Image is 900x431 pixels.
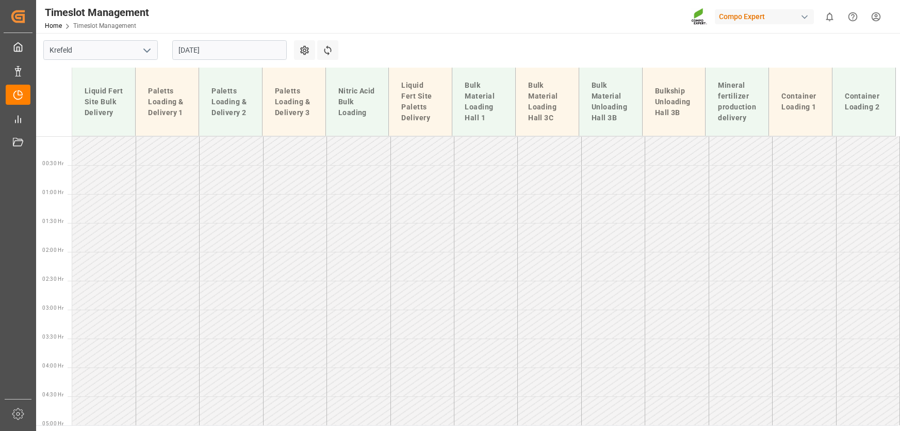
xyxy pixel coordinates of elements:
button: open menu [139,42,154,58]
div: Container Loading 1 [777,87,824,117]
input: Type to search/select [43,40,158,60]
span: 05:00 Hr [42,421,63,426]
span: 02:30 Hr [42,276,63,282]
div: Bulk Material Loading Hall 1 [461,76,507,127]
input: DD.MM.YYYY [172,40,287,60]
span: 04:00 Hr [42,363,63,369]
span: 01:30 Hr [42,218,63,224]
div: Paletts Loading & Delivery 3 [271,82,317,122]
button: Compo Expert [715,7,818,26]
span: 02:00 Hr [42,247,63,253]
span: 00:30 Hr [42,161,63,166]
div: Liquid Fert Site Paletts Delivery [397,76,444,127]
div: Liquid Fert Site Bulk Delivery [80,82,127,122]
div: Nitric Acid Bulk Loading [334,82,381,122]
div: Container Loading 2 [841,87,887,117]
img: Screenshot%202023-09-29%20at%2010.02.21.png_1712312052.png [691,8,708,26]
div: Paletts Loading & Delivery 2 [207,82,254,122]
span: 04:30 Hr [42,392,63,397]
span: 03:30 Hr [42,334,63,340]
div: Bulkship Unloading Hall 3B [651,82,697,122]
span: 03:00 Hr [42,305,63,311]
a: Home [45,22,62,29]
button: show 0 new notifications [818,5,841,28]
span: 01:00 Hr [42,189,63,195]
div: Timeslot Management [45,5,149,20]
div: Paletts Loading & Delivery 1 [144,82,190,122]
div: Mineral fertilizer production delivery [714,76,760,127]
div: Bulk Material Loading Hall 3C [524,76,570,127]
div: Compo Expert [715,9,814,24]
div: Bulk Material Unloading Hall 3B [587,76,634,127]
button: Help Center [841,5,864,28]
